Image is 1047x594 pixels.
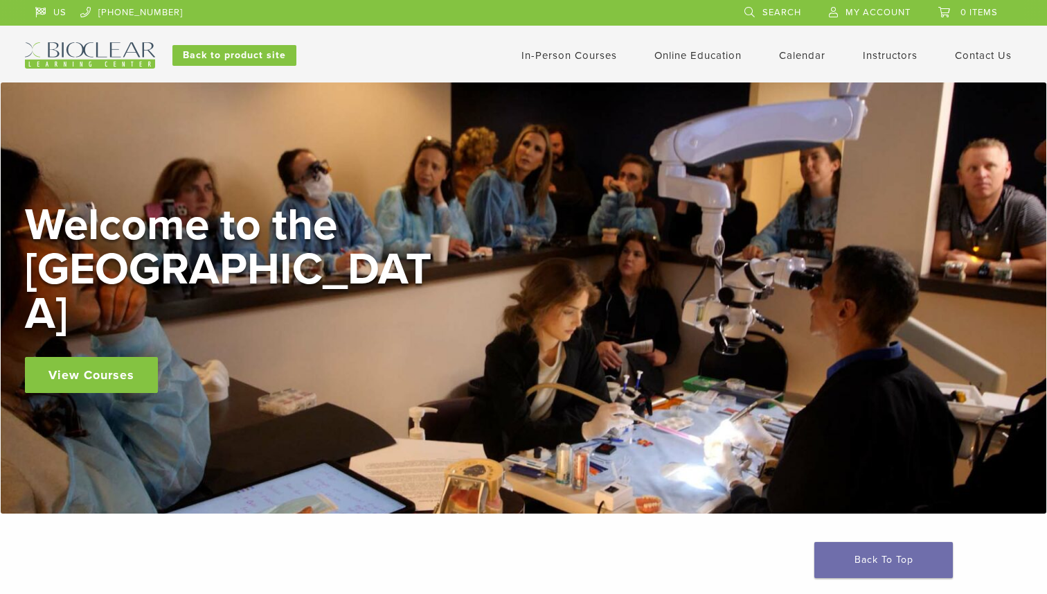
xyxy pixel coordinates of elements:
a: Contact Us [955,49,1012,62]
a: Instructors [863,49,918,62]
h2: Welcome to the [GEOGRAPHIC_DATA] [25,203,440,336]
a: Online Education [654,49,742,62]
a: Back to product site [172,45,296,66]
a: In-Person Courses [521,49,617,62]
span: 0 items [960,7,998,18]
img: Bioclear [25,42,155,69]
span: Search [762,7,801,18]
a: View Courses [25,357,158,393]
a: Calendar [779,49,825,62]
a: Back To Top [814,542,953,578]
span: My Account [845,7,911,18]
